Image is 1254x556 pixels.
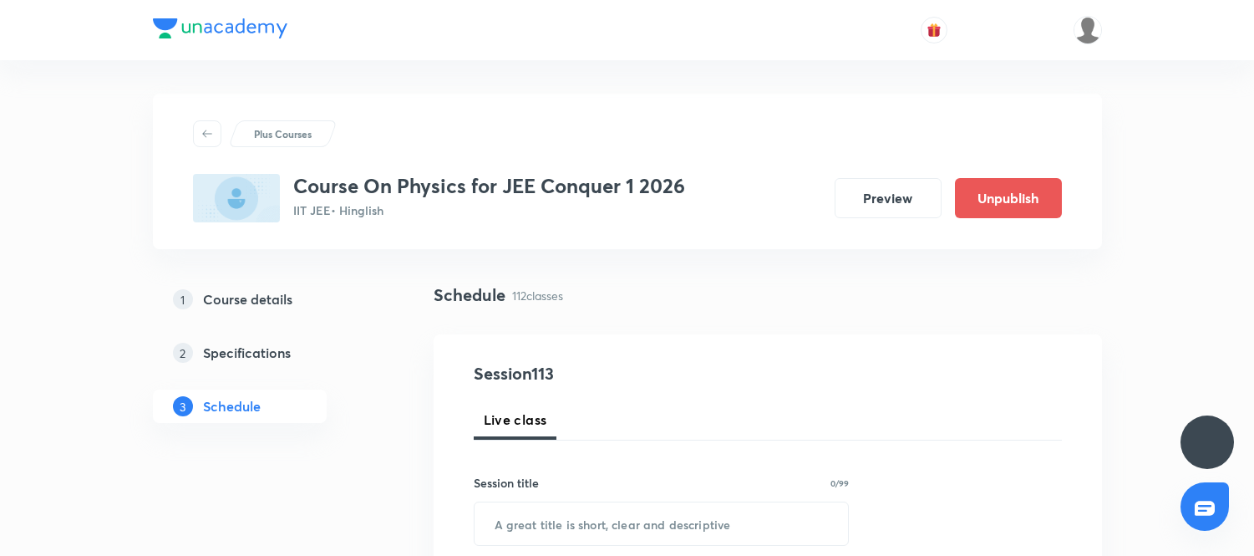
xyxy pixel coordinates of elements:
h3: Course On Physics for JEE Conquer 1 2026 [293,174,685,198]
button: avatar [921,17,947,43]
img: ttu [1197,432,1217,452]
a: Company Logo [153,18,287,43]
h4: Session 113 [474,361,779,386]
input: A great title is short, clear and descriptive [475,502,849,545]
h5: Schedule [203,396,261,416]
button: Unpublish [955,178,1062,218]
a: 1Course details [153,283,380,316]
h5: Course details [203,289,292,309]
img: F261E495-3F9C-4FF7-AEF0-238D55B1227B_plus.png [193,174,280,222]
button: Preview [835,178,942,218]
p: 2 [173,343,193,363]
p: Plus Courses [254,126,312,141]
span: Live class [484,410,547,430]
h4: Schedule [434,283,505,308]
a: 2Specifications [153,336,380,370]
h6: Session title [474,474,539,492]
p: 112 classes [512,287,563,304]
img: Company Logo [153,18,287,38]
img: Md Khalid Hasan Ansari [1074,16,1102,44]
p: 0/99 [830,479,849,487]
p: 1 [173,289,193,309]
p: 3 [173,396,193,416]
p: IIT JEE • Hinglish [293,201,685,219]
img: avatar [927,23,942,38]
h5: Specifications [203,343,291,363]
